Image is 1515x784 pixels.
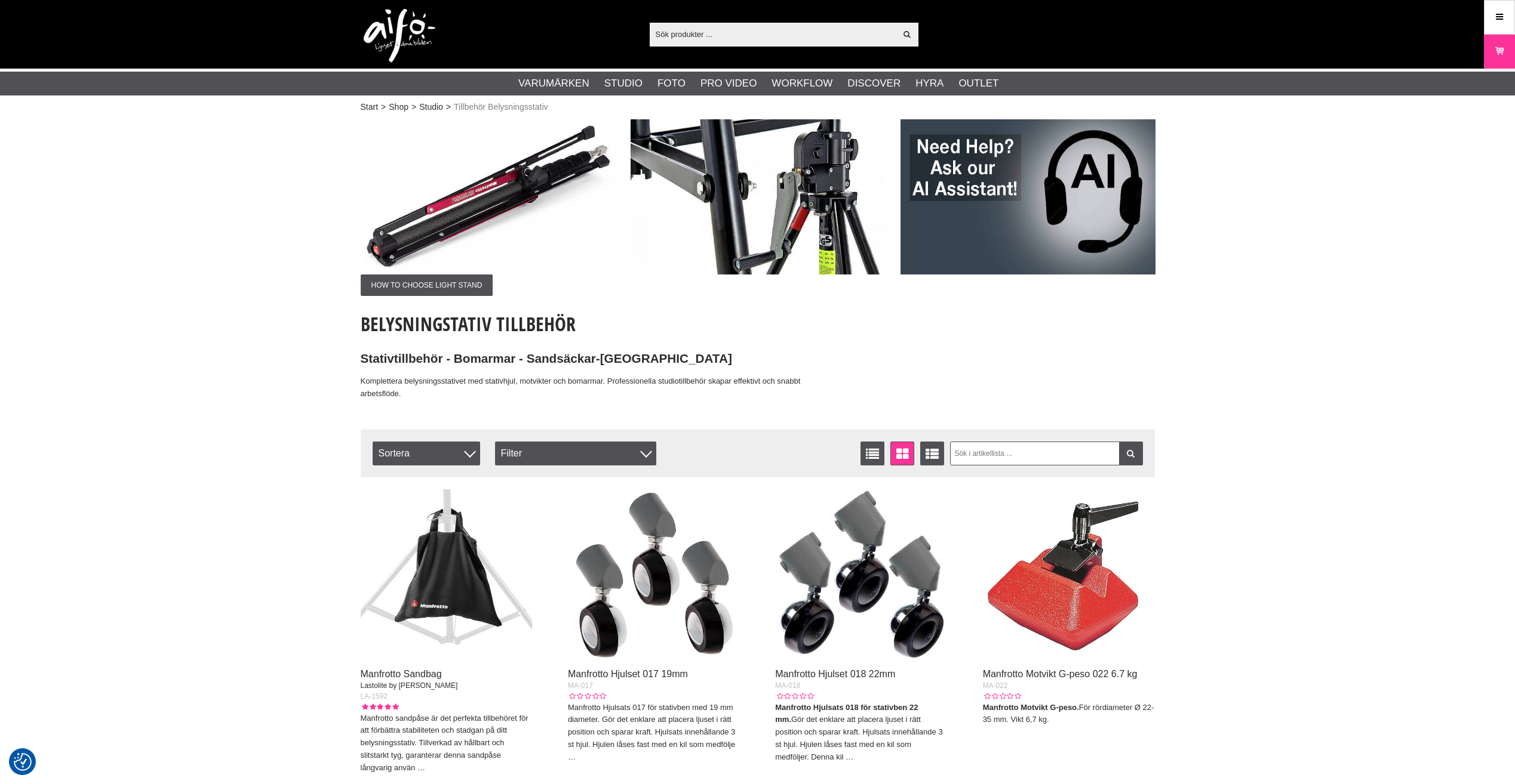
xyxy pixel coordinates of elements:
[417,763,425,772] a: …
[958,76,998,91] a: Outlet
[446,101,451,113] span: >
[983,669,1138,679] a: Manfrotto Motvikt G-peso 022 6.7 kg
[518,76,589,91] a: Varumärken
[361,692,388,700] span: LA-1592
[568,702,740,764] p: Manfrotto Hjulsats 017 för stativben med 19 mm diameter. Gör det enklare att placera ljuset i rät...
[495,442,656,465] div: Filter
[983,691,1021,702] div: Kundbetyg: 0
[775,681,800,690] span: MA-018
[454,101,548,113] span: Tillbehör Belysningsstativ
[361,119,616,296] a: Annons:001 ban-man-lightstands-005.jpgHow to choose light stand
[604,76,643,91] a: Studio
[983,681,1008,690] span: MA-022
[14,751,32,773] button: Samtyckesinställningar
[361,681,458,690] span: Lastolite by [PERSON_NAME]
[364,9,435,63] img: logo.png
[568,681,593,690] span: MA-017
[389,101,408,113] a: Shop
[361,274,493,296] span: How to choose light stand
[14,753,32,771] img: Revisit consent button
[631,119,886,274] img: Annons:002 ban-man-lightstands-006.jpg
[983,489,1155,661] img: Manfrotto Motvikt G-peso 022 6.7 kg
[650,25,896,43] input: Sök produkter ...
[657,76,686,91] a: Foto
[983,702,1155,727] p: För rördiameter Ø 22-35 mm. Vikt 6,7 kg.
[901,119,1156,274] img: Annons:003 ban-man-AIsean-eng.jpg
[361,702,399,712] div: Kundbetyg: 5.00
[890,442,914,465] a: Fönstervisning
[775,703,918,724] strong: Manfrotto Hjulsats 018 för stativben 22 mm.
[568,691,606,702] div: Kundbetyg: 0
[373,442,480,465] span: Sortera
[775,702,947,764] p: Gör det enklare att placera ljuset i rätt position och sparar kraft. Hjulsats innehållande 3 st h...
[568,669,688,679] a: Manfrotto Hjulset 017 19mm
[419,101,443,113] a: Studio
[775,691,813,702] div: Kundbetyg: 0
[861,442,884,465] a: Listvisning
[920,442,944,465] a: Utökad listvisning
[846,752,853,761] a: …
[361,712,533,774] p: Manfrotto sandpåse är det perfekta tillbehöret för att förbättra stabiliteten och stadgan på ditt...
[381,101,386,113] span: >
[847,76,901,91] a: Discover
[361,119,616,274] img: Annons:001 ban-man-lightstands-005.jpg
[361,669,442,679] a: Manfrotto Sandbag
[361,311,819,337] h1: Belysningstativ Tillbehör
[950,442,1143,465] input: Sök i artikellista ...
[568,752,576,761] a: …
[775,669,895,679] a: Manfrotto Hjulset 018 22mm
[983,703,1079,712] strong: Manfrotto Motvikt G-peso.
[411,101,416,113] span: >
[361,375,819,400] p: Komplettera belysningsstativet med stativhjul, motvikter och bomarmar. Professionella studiotillb...
[361,489,533,661] img: Manfrotto Sandbag
[361,350,819,368] h2: Stativtillbehör - Bomarmar - Sandsäckar-[GEOGRAPHIC_DATA]
[361,101,379,113] a: Start
[775,489,947,661] img: Manfrotto Hjulset 018 22mm
[915,76,944,91] a: Hyra
[700,76,757,91] a: Pro Video
[772,76,832,91] a: Workflow
[568,489,740,661] img: Manfrotto Hjulset 017 19mm
[1119,442,1143,465] a: Filtrera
